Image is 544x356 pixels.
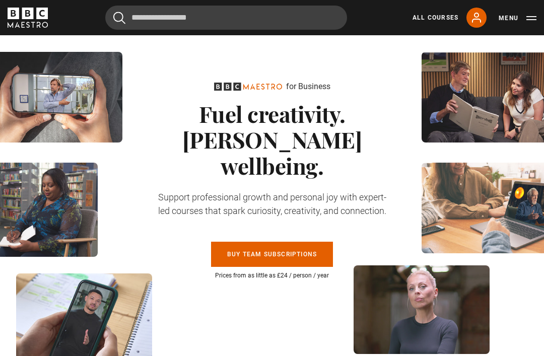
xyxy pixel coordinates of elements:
a: Buy Team Subscriptions [211,242,333,267]
p: for Business [286,81,330,93]
a: All Courses [413,13,458,22]
svg: BBC Maestro [214,83,282,91]
input: Search [105,6,347,30]
button: Toggle navigation [499,13,536,23]
p: Prices from as little as £24 / person / year [154,271,390,280]
h1: Fuel creativity. [PERSON_NAME] wellbeing. [154,101,390,178]
p: Support professional growth and personal joy with expert-led courses that spark curiosity, creati... [154,190,390,218]
button: Submit the search query [113,12,125,24]
svg: BBC Maestro [8,8,48,28]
